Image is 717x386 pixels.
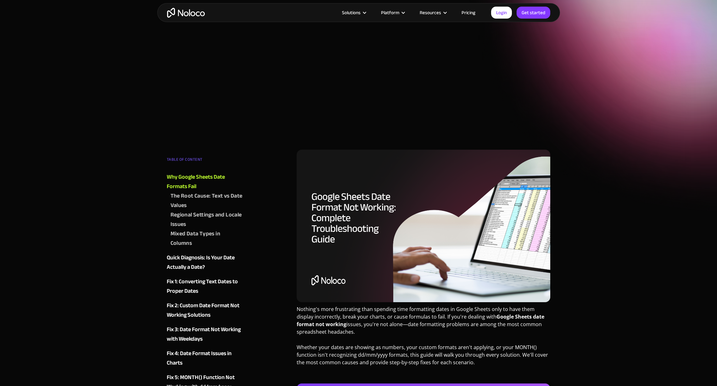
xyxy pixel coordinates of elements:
p: Whether your dates are showing as numbers, your custom formats aren't applying, or your MONTH() f... [297,343,551,371]
strong: Google Sheets date format not working [297,313,544,328]
a: Fix 2: Custom Date Format Not Working Solutions [167,301,243,320]
div: Platform [373,9,412,17]
a: Fix 1: Converting Text Dates to Proper Dates [167,277,243,296]
div: Solutions [342,9,361,17]
a: Fix 3: Date Format Not Working with Weekdays [167,325,243,344]
a: Login [491,7,512,19]
div: TABLE OF CONTENT [167,155,243,167]
div: Resources [420,9,441,17]
a: Why Google Sheets Date Formats Fail [167,172,243,191]
a: Fix 4: Date Format Issues in Charts [167,349,243,368]
a: home [167,8,205,18]
a: Quick Diagnosis: Is Your Date Actually a Date? [167,253,243,272]
p: Nothing's more frustrating than spending time formatting dates in Google Sheets only to have them... [297,305,551,340]
a: The Root Cause: Text vs Date Values [171,191,243,210]
div: Solutions [334,9,373,17]
a: Mixed Data Types in Columns [171,229,243,248]
a: Pricing [454,9,483,17]
div: Resources [412,9,454,17]
div: Platform [381,9,399,17]
a: Get started [517,7,550,19]
a: Regional Settings and Locale Issues [171,210,243,229]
